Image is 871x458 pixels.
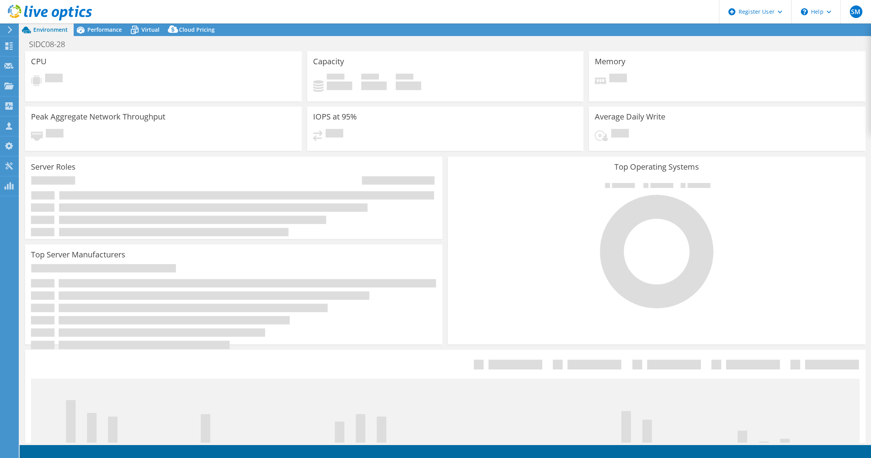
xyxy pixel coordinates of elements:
span: Virtual [141,26,159,33]
h3: Average Daily Write [595,112,665,121]
span: Pending [45,74,63,84]
h1: SIDC08-28 [25,40,77,49]
span: Cloud Pricing [179,26,215,33]
span: Pending [611,129,629,139]
span: Pending [609,74,627,84]
h3: Capacity [313,57,344,66]
h3: Top Server Manufacturers [31,250,125,259]
span: Free [361,74,379,81]
span: Performance [87,26,122,33]
h4: 0 GiB [361,81,387,90]
span: Used [327,74,344,81]
h3: Server Roles [31,163,76,171]
span: SM [850,5,862,18]
span: Pending [46,129,63,139]
h4: 0 GiB [396,81,421,90]
h4: 0 GiB [327,81,352,90]
h3: IOPS at 95% [313,112,357,121]
h3: CPU [31,57,47,66]
svg: \n [801,8,808,15]
h3: Top Operating Systems [454,163,859,171]
span: Pending [326,129,343,139]
span: Environment [33,26,68,33]
h3: Memory [595,57,625,66]
h3: Peak Aggregate Network Throughput [31,112,165,121]
span: Total [396,74,413,81]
